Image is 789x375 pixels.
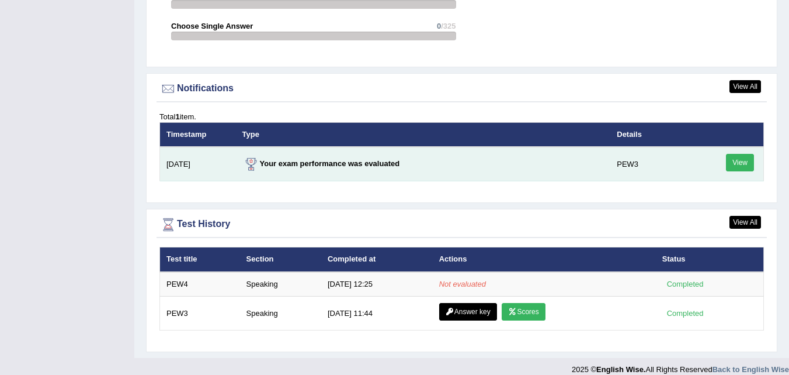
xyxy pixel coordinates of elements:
[159,80,764,98] div: Notifications
[726,154,754,171] a: View
[321,247,433,272] th: Completed at
[433,247,656,272] th: Actions
[236,122,611,147] th: Type
[321,297,433,331] td: [DATE] 11:44
[441,22,456,30] span: /325
[572,358,789,375] div: 2025 © All Rights Reserved
[502,303,545,321] a: Scores
[729,216,761,229] a: View All
[160,247,240,272] th: Test title
[439,303,497,321] a: Answer key
[662,307,708,319] div: Completed
[439,280,486,288] em: Not evaluated
[712,365,789,374] a: Back to English Wise
[656,247,764,272] th: Status
[596,365,645,374] strong: English Wise.
[160,272,240,297] td: PEW4
[662,278,708,290] div: Completed
[242,159,400,168] strong: Your exam performance was evaluated
[160,122,236,147] th: Timestamp
[240,297,321,331] td: Speaking
[240,247,321,272] th: Section
[159,111,764,122] div: Total item.
[240,272,321,297] td: Speaking
[160,147,236,181] td: [DATE]
[160,297,240,331] td: PEW3
[159,216,764,233] div: Test History
[171,22,253,30] strong: Choose Single Answer
[729,80,761,93] a: View All
[610,122,693,147] th: Details
[437,22,441,30] span: 0
[175,112,179,121] b: 1
[321,272,433,297] td: [DATE] 12:25
[610,147,693,181] td: PEW3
